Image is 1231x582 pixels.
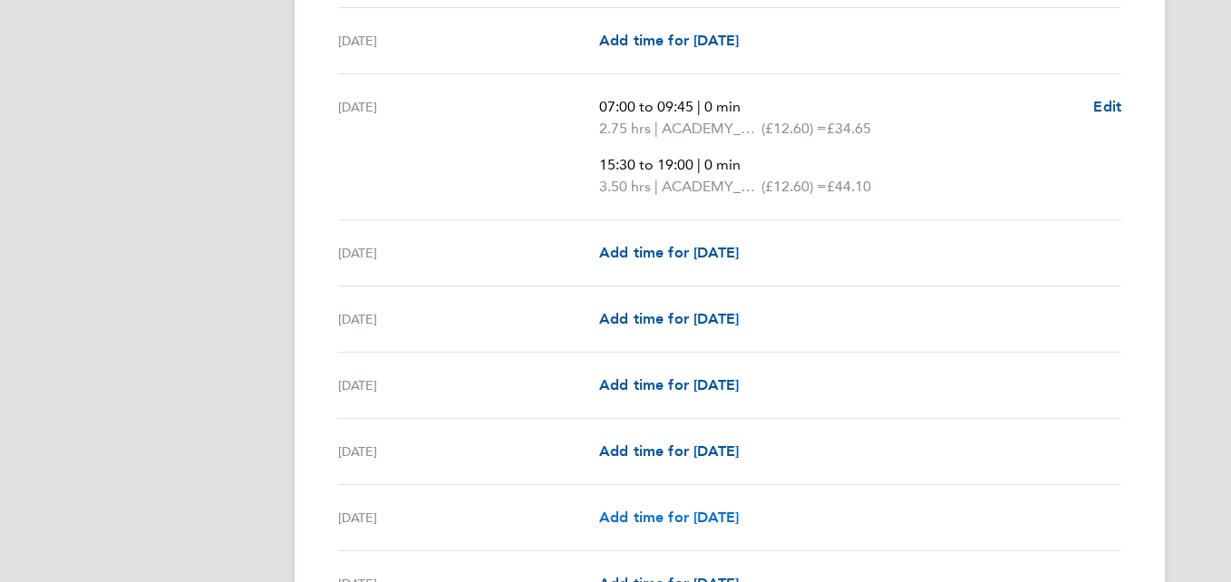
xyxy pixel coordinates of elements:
span: ACADEMY_PLAYER_CHAPERONE [662,176,761,198]
a: Add time for [DATE] [599,30,739,52]
a: Add time for [DATE] [599,308,739,330]
span: (£12.60) = [761,178,827,195]
div: [DATE] [338,308,599,330]
div: [DATE] [338,374,599,396]
span: 3.50 hrs [599,178,651,195]
a: Add time for [DATE] [599,441,739,462]
span: ACADEMY_PLAYER_CHAPERONE [662,118,761,140]
a: Add time for [DATE] [599,507,739,529]
a: Edit [1093,96,1121,118]
span: 2.75 hrs [599,120,651,137]
a: Add time for [DATE] [599,374,739,396]
span: Add time for [DATE] [599,244,739,261]
span: 0 min [704,98,741,115]
div: [DATE] [338,441,599,462]
span: Add time for [DATE] [599,509,739,526]
span: Edit [1093,98,1121,115]
span: 15:30 to 19:00 [599,156,693,173]
span: | [697,156,701,173]
a: Add time for [DATE] [599,242,739,264]
span: 07:00 to 09:45 [599,98,693,115]
span: £44.10 [827,178,871,195]
span: | [654,178,658,195]
div: [DATE] [338,96,599,198]
span: Add time for [DATE] [599,310,739,327]
span: £34.65 [827,120,871,137]
span: (£12.60) = [761,120,827,137]
div: [DATE] [338,30,599,52]
div: [DATE] [338,242,599,264]
span: Add time for [DATE] [599,32,739,49]
span: | [654,120,658,137]
div: [DATE] [338,507,599,529]
span: 0 min [704,156,741,173]
span: Add time for [DATE] [599,376,739,393]
span: | [697,98,701,115]
span: Add time for [DATE] [599,442,739,460]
